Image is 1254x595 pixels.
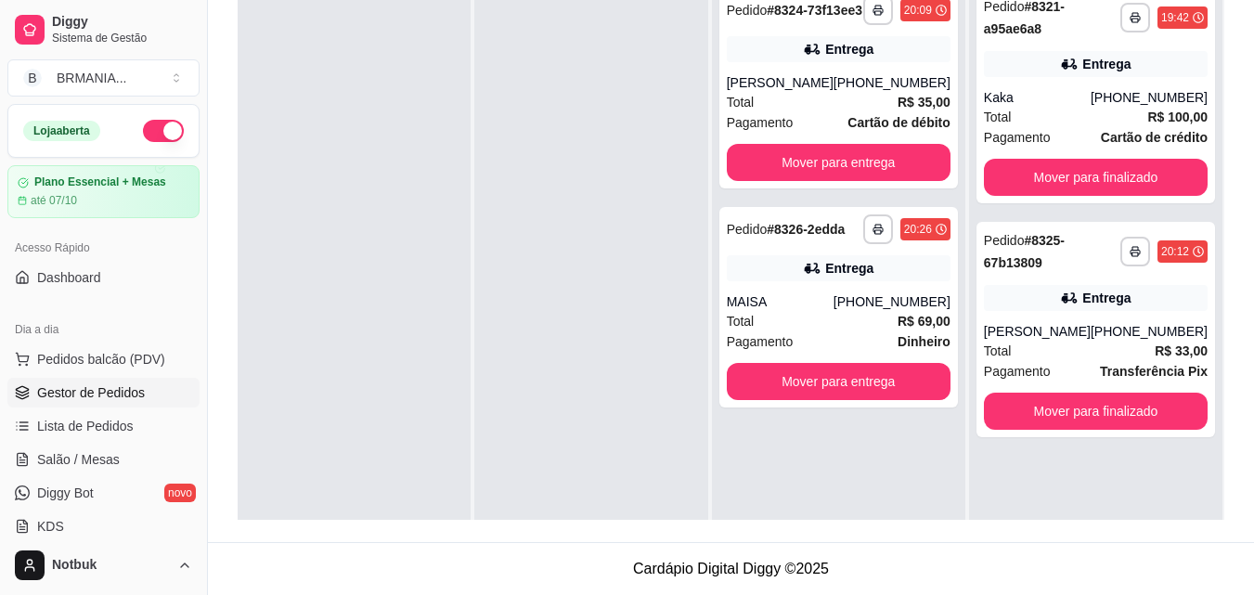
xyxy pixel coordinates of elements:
[7,315,200,344] div: Dia a dia
[984,159,1208,196] button: Mover para finalizado
[7,445,200,474] a: Salão / Mesas
[727,144,950,181] button: Mover para entrega
[7,344,200,374] button: Pedidos balcão (PDV)
[847,115,950,130] strong: Cartão de débito
[23,69,42,87] span: B
[7,263,200,292] a: Dashboard
[904,222,932,237] div: 20:26
[727,331,794,352] span: Pagamento
[37,383,145,402] span: Gestor de Pedidos
[52,14,192,31] span: Diggy
[767,3,862,18] strong: # 8324-73f13ee3
[7,378,200,407] a: Gestor de Pedidos
[143,120,184,142] button: Alterar Status
[37,484,94,502] span: Diggy Bot
[984,127,1051,148] span: Pagamento
[984,233,1025,248] span: Pedido
[984,88,1091,107] div: Kaka
[31,193,77,208] article: até 07/10
[7,478,200,508] a: Diggy Botnovo
[904,3,932,18] div: 20:09
[898,314,950,329] strong: R$ 69,00
[1091,322,1208,341] div: [PHONE_NUMBER]
[727,92,755,112] span: Total
[825,259,873,278] div: Entrega
[834,73,950,92] div: [PHONE_NUMBER]
[7,543,200,588] button: Notbuk
[727,222,768,237] span: Pedido
[7,233,200,263] div: Acesso Rápido
[727,292,834,311] div: MAISA
[52,31,192,45] span: Sistema de Gestão
[984,361,1051,382] span: Pagamento
[7,511,200,541] a: KDS
[1161,244,1189,259] div: 20:12
[37,517,64,536] span: KDS
[37,268,101,287] span: Dashboard
[834,292,950,311] div: [PHONE_NUMBER]
[52,557,170,574] span: Notbuk
[1155,343,1208,358] strong: R$ 33,00
[23,121,100,141] div: Loja aberta
[727,363,950,400] button: Mover para entrega
[727,112,794,133] span: Pagamento
[1082,55,1131,73] div: Entrega
[208,542,1254,595] footer: Cardápio Digital Diggy © 2025
[727,3,768,18] span: Pedido
[1100,364,1208,379] strong: Transferência Pix
[984,322,1091,341] div: [PERSON_NAME]
[898,334,950,349] strong: Dinheiro
[1091,88,1208,107] div: [PHONE_NUMBER]
[1082,289,1131,307] div: Entrega
[727,73,834,92] div: [PERSON_NAME]
[37,350,165,369] span: Pedidos balcão (PDV)
[1147,110,1208,124] strong: R$ 100,00
[7,7,200,52] a: DiggySistema de Gestão
[7,411,200,441] a: Lista de Pedidos
[984,233,1065,270] strong: # 8325-67b13809
[898,95,950,110] strong: R$ 35,00
[727,311,755,331] span: Total
[984,107,1012,127] span: Total
[767,222,845,237] strong: # 8326-2edda
[7,165,200,218] a: Plano Essencial + Mesasaté 07/10
[825,40,873,58] div: Entrega
[1101,130,1208,145] strong: Cartão de crédito
[7,59,200,97] button: Select a team
[1161,10,1189,25] div: 19:42
[37,450,120,469] span: Salão / Mesas
[37,417,134,435] span: Lista de Pedidos
[984,341,1012,361] span: Total
[984,393,1208,430] button: Mover para finalizado
[57,69,126,87] div: BRMANIA ...
[34,175,166,189] article: Plano Essencial + Mesas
